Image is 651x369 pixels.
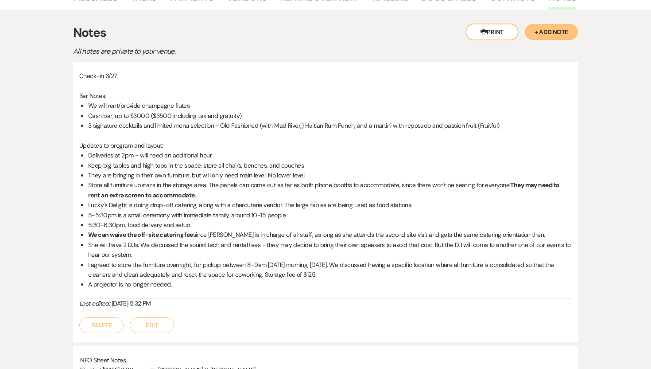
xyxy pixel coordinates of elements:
li: 3 signature cocktails and limited menu selection - Old Fashioned (with Mad River,) Haitian Rum Pu... [88,121,572,130]
li: 5-5:30pm is a small ceremony with immediate family, around 10-15 people [88,210,572,220]
li: She will have 2 DJs. We discussed the sound tech and rental fees - they may decide to bring their... [88,240,572,260]
i: Last edited: [79,299,110,307]
li: They are bringing in their own furniture, but will only need main level. No lower level. [88,170,572,180]
li: since [PERSON_NAME] is in charge of all staff, as long as she attends the second site visit and g... [88,230,572,239]
div: [DATE] 5:32 PM [79,299,572,308]
button: Delete [79,317,124,333]
li: Keep big tables and high tops in the space, store all chairs, benches, and couches [88,161,572,170]
p: Check-in 6/27 [79,71,572,81]
li: 5:30-6:30pm, food delivery and setup [88,220,572,230]
p: INFO Sheet Notes [79,355,572,365]
button: Print [465,24,519,40]
p: Updates to program and layout: [79,141,572,150]
p: Bar Notes: [79,91,572,101]
p: All notes are private to your venue. [73,46,383,57]
button: + Add Note [525,24,578,40]
li: We will rent/provide champagne flutes [88,101,572,110]
strong: We can waive the off-site catering fee [88,231,193,239]
li: A projector is no longer needed. [88,279,572,289]
button: Edit [130,317,174,333]
li: Cash bar, up to $3000 ($3500 including tax and gratuity) [88,111,572,121]
strong: They may need to rent an extra screen to accommodate. [88,181,559,199]
li: Deliveries at 2pm - will need an additional hour. [88,150,572,160]
li: Lucky's Delight is doing drop-off catering, along with a charcuterie vendor. The large tables are... [88,200,572,210]
li: I agreed to store the furniture overnight, for pickup between 8-9am [DATE] morning, [DATE]. We di... [88,260,572,280]
h3: Notes [73,24,578,42]
li: Store all furniture upstairs in the storage area. The panels can come out as far as both phone bo... [88,180,572,200]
